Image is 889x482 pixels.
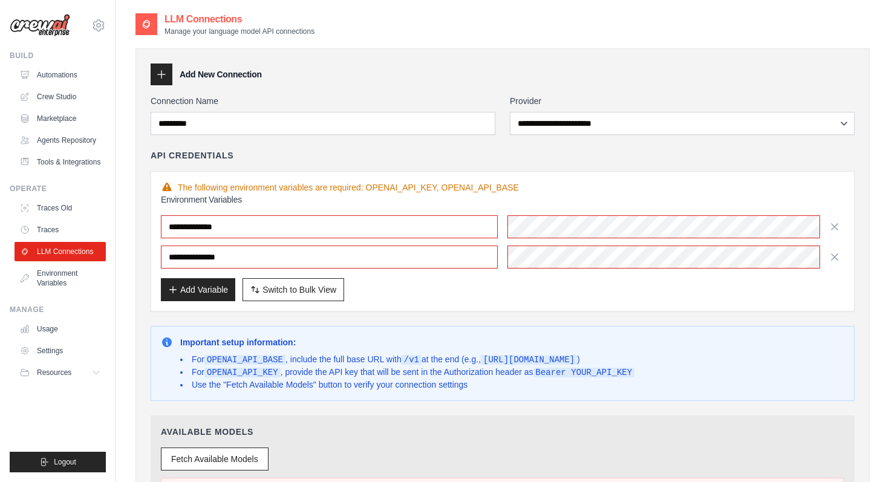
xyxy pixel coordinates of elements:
[54,457,76,467] span: Logout
[151,149,233,161] h4: API Credentials
[15,242,106,261] a: LLM Connections
[161,194,844,206] h3: Environment Variables
[15,109,106,128] a: Marketplace
[161,181,844,194] div: The following environment variables are required: OPENAI_API_KEY, OPENAI_API_BASE
[151,95,495,107] label: Connection Name
[15,319,106,339] a: Usage
[829,424,889,482] iframe: Chat Widget
[10,452,106,472] button: Logout
[10,184,106,194] div: Operate
[15,341,106,360] a: Settings
[15,131,106,150] a: Agents Repository
[15,65,106,85] a: Automations
[15,87,106,106] a: Crew Studio
[481,355,577,365] code: [URL][DOMAIN_NAME]
[510,95,855,107] label: Provider
[262,284,336,296] span: Switch to Bulk View
[164,27,314,36] p: Manage your language model API connections
[10,51,106,60] div: Build
[402,355,422,365] code: /v1
[161,278,235,301] button: Add Variable
[164,12,314,27] h2: LLM Connections
[10,14,70,37] img: Logo
[15,198,106,218] a: Traces Old
[15,220,106,239] a: Traces
[15,363,106,382] button: Resources
[161,448,269,471] button: Fetch Available Models
[180,379,634,391] li: Use the "Fetch Available Models" button to verify your connection settings
[37,368,71,377] span: Resources
[180,68,262,80] h3: Add New Connection
[180,366,634,379] li: For , provide the API key that will be sent in the Authorization header as
[161,426,844,438] h4: Available Models
[180,353,634,366] li: For , include the full base URL with at the end (e.g., )
[15,152,106,172] a: Tools & Integrations
[15,264,106,293] a: Environment Variables
[10,305,106,314] div: Manage
[180,337,296,347] strong: Important setup information:
[204,368,281,377] code: OPENAI_API_KEY
[204,355,285,365] code: OPENAI_API_BASE
[243,278,344,301] button: Switch to Bulk View
[533,368,635,377] code: Bearer YOUR_API_KEY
